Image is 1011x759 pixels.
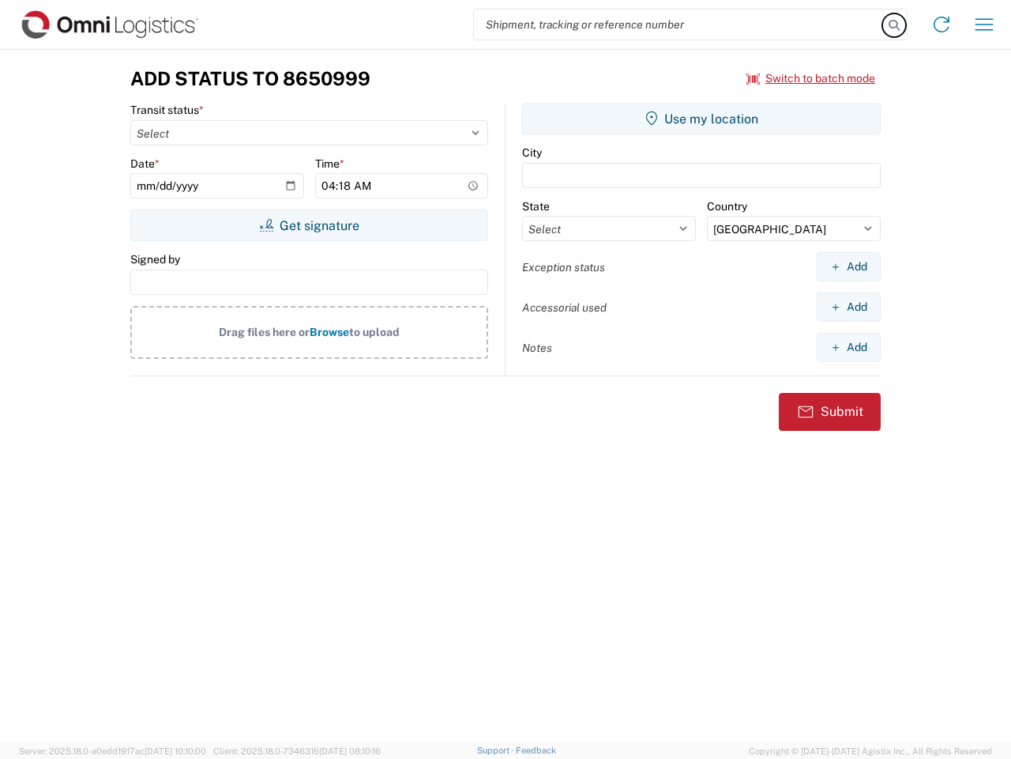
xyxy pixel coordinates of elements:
span: [DATE] 08:10:16 [319,746,381,756]
label: Transit status [130,103,204,117]
button: Submit [779,393,881,431]
a: Support [477,746,517,755]
button: Switch to batch mode [746,66,875,92]
label: Date [130,157,160,171]
span: Server: 2025.18.0-a0edd1917ac [19,746,206,756]
span: [DATE] 10:10:00 [145,746,206,756]
span: to upload [349,326,400,338]
span: Drag files here or [219,326,310,338]
button: Use my location [522,103,881,134]
input: Shipment, tracking or reference number [474,9,883,40]
label: Signed by [130,252,180,266]
label: Notes [522,341,552,355]
span: Client: 2025.18.0-7346316 [213,746,381,756]
h3: Add Status to 8650999 [130,67,370,90]
label: State [522,199,550,213]
button: Get signature [130,210,488,241]
label: Accessorial used [522,300,607,315]
button: Add [817,252,881,281]
span: Browse [310,326,349,338]
label: Time [315,157,344,171]
span: Copyright © [DATE]-[DATE] Agistix Inc., All Rights Reserved [749,744,992,758]
label: Exception status [522,260,605,274]
a: Feedback [516,746,556,755]
label: Country [707,199,747,213]
button: Add [817,333,881,362]
label: City [522,145,542,160]
button: Add [817,293,881,322]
